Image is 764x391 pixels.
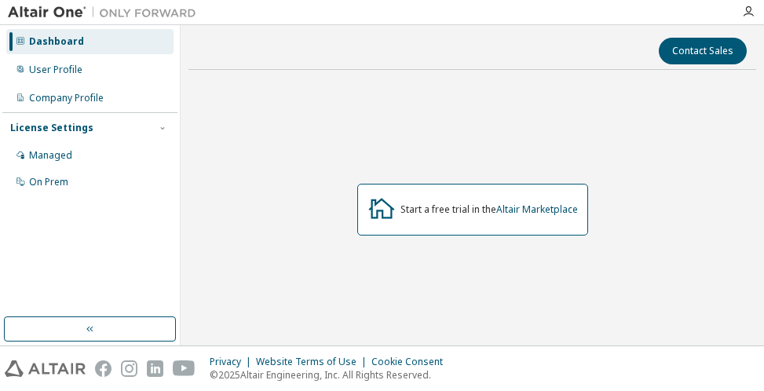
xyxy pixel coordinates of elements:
[5,360,86,377] img: altair_logo.svg
[121,360,137,377] img: instagram.svg
[29,149,72,162] div: Managed
[29,35,84,48] div: Dashboard
[8,5,204,20] img: Altair One
[10,122,93,134] div: License Settings
[95,360,111,377] img: facebook.svg
[256,356,371,368] div: Website Terms of Use
[210,356,256,368] div: Privacy
[496,203,578,216] a: Altair Marketplace
[29,176,68,188] div: On Prem
[210,368,452,382] p: © 2025 Altair Engineering, Inc. All Rights Reserved.
[659,38,747,64] button: Contact Sales
[371,356,452,368] div: Cookie Consent
[147,360,163,377] img: linkedin.svg
[173,360,196,377] img: youtube.svg
[29,92,104,104] div: Company Profile
[29,64,82,76] div: User Profile
[400,203,578,216] div: Start a free trial in the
